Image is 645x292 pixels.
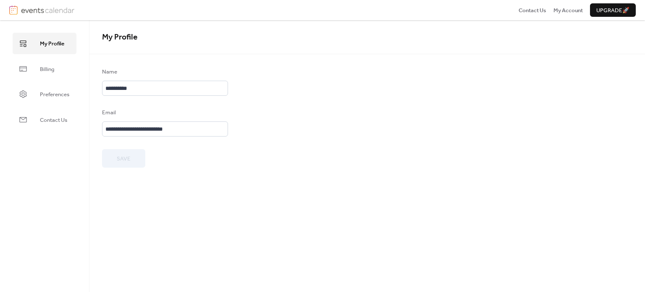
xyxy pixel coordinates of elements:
button: Upgrade🚀 [590,3,636,17]
span: My Profile [40,39,64,48]
div: Email [102,108,226,117]
img: logotype [21,5,74,15]
span: Upgrade 🚀 [596,6,629,15]
span: My Profile [102,29,138,45]
div: Name [102,68,226,76]
img: logo [9,5,18,15]
a: Billing [13,58,76,79]
span: My Account [553,6,583,15]
span: Billing [40,65,54,74]
a: Preferences [13,84,76,105]
a: My Profile [13,33,76,54]
a: Contact Us [13,109,76,130]
span: Contact Us [40,116,67,124]
span: Preferences [40,90,69,99]
a: Contact Us [519,6,546,14]
span: Contact Us [519,6,546,15]
a: My Account [553,6,583,14]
